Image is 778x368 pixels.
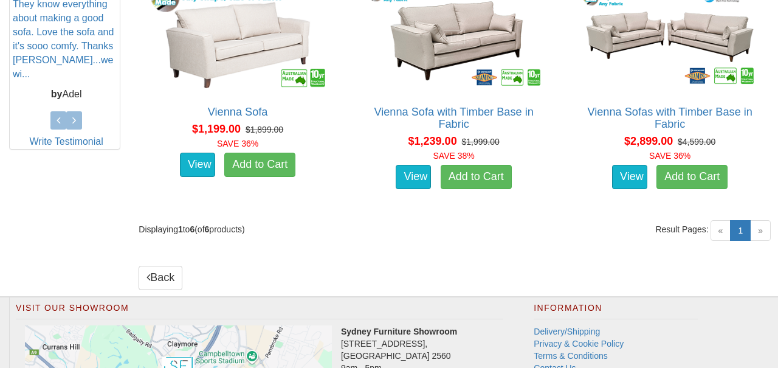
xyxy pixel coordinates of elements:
del: $1,899.00 [246,125,283,134]
a: Write Testimonial [30,136,103,147]
font: SAVE 36% [217,139,258,148]
a: Back [139,266,182,290]
strong: 6 [205,224,210,234]
p: Adel [13,88,120,102]
a: Vienna Sofa with Timber Base in Fabric [374,106,534,130]
span: Result Pages: [655,223,708,235]
a: View [396,165,431,189]
del: $4,599.00 [678,137,715,147]
a: Vienna Sofas with Timber Base in Fabric [587,106,752,130]
strong: Sydney Furniture Showroom [341,327,457,336]
a: Privacy & Cookie Policy [534,339,624,349]
h2: Visit Our Showroom [16,304,503,319]
span: « [711,220,731,241]
font: SAVE 38% [433,151,475,161]
span: $1,239.00 [408,135,457,147]
del: $1,999.00 [461,137,499,147]
h2: Information [534,304,698,319]
strong: 1 [178,224,183,234]
a: Add to Cart [224,153,295,177]
div: Displaying to (of products) [129,223,453,235]
a: Terms & Conditions [534,351,607,361]
a: Delivery/Shipping [534,327,600,336]
span: » [750,220,771,241]
a: Add to Cart [656,165,728,189]
font: SAVE 36% [649,151,690,161]
a: 1 [730,220,751,241]
a: View [612,165,647,189]
b: by [51,89,63,99]
strong: 6 [190,224,194,234]
a: Add to Cart [441,165,512,189]
a: View [180,153,215,177]
span: $1,199.00 [192,123,241,135]
span: $2,899.00 [624,135,673,147]
a: Vienna Sofa [208,106,268,118]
